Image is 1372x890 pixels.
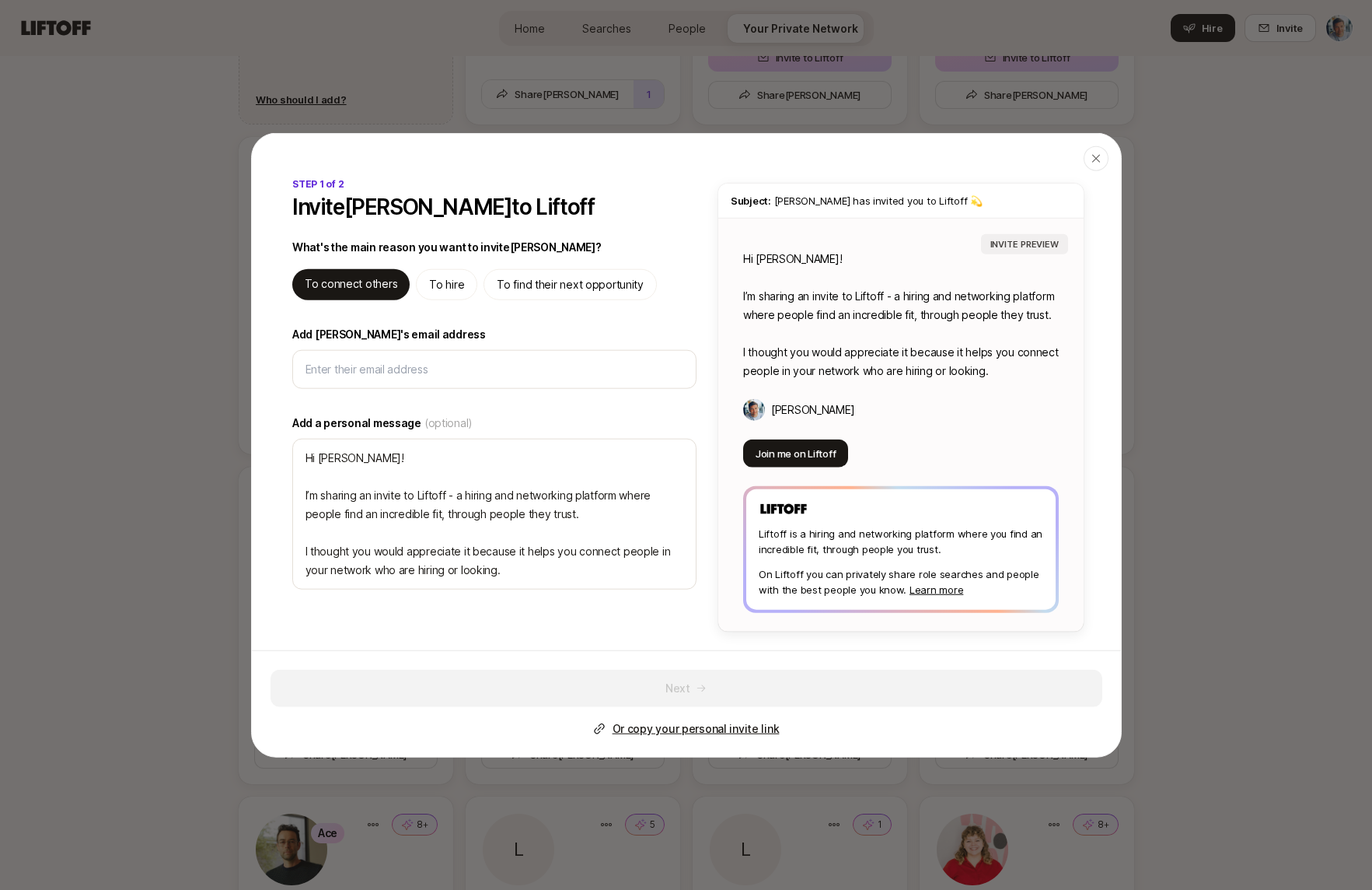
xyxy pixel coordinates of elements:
[743,250,1059,380] p: Hi [PERSON_NAME]! I’m sharing an invite to Liftoff - a hiring and networking platform where peopl...
[292,439,696,590] textarea: Hi [PERSON_NAME]! I’m sharing an invite to Liftoff - a hiring and networking platform where peopl...
[292,325,696,344] label: Add [PERSON_NAME]'s email address
[305,360,683,379] input: Enter their email address
[292,177,344,191] p: STEP 1 of 2
[759,566,1043,597] p: On Liftoff you can privately share role searches and people with the best people you know.
[305,275,397,293] p: To connect others
[497,275,644,294] p: To find their next opportunity
[612,719,779,738] p: Or copy your personal invite link
[292,238,602,257] p: What's the main reason you want to invite [PERSON_NAME] ?
[292,194,594,219] p: Invite [PERSON_NAME] to Liftoff
[731,194,771,207] span: Subject:
[771,401,854,419] p: [PERSON_NAME]
[731,193,1071,208] p: [PERSON_NAME] has invited you to Liftoff 💫
[990,237,1058,251] p: INVITE PREVIEW
[429,275,464,294] p: To hire
[593,719,779,738] button: Or copy your personal invite link
[292,414,696,433] label: Add a personal message
[743,399,765,421] img: Anton
[759,502,808,517] img: Liftoff Logo
[759,525,1043,556] p: Liftoff is a hiring and networking platform where you find an incredible fit, through people you ...
[424,414,472,433] span: (optional)
[743,440,848,468] button: Join me on Liftoff
[909,583,962,595] a: Learn more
